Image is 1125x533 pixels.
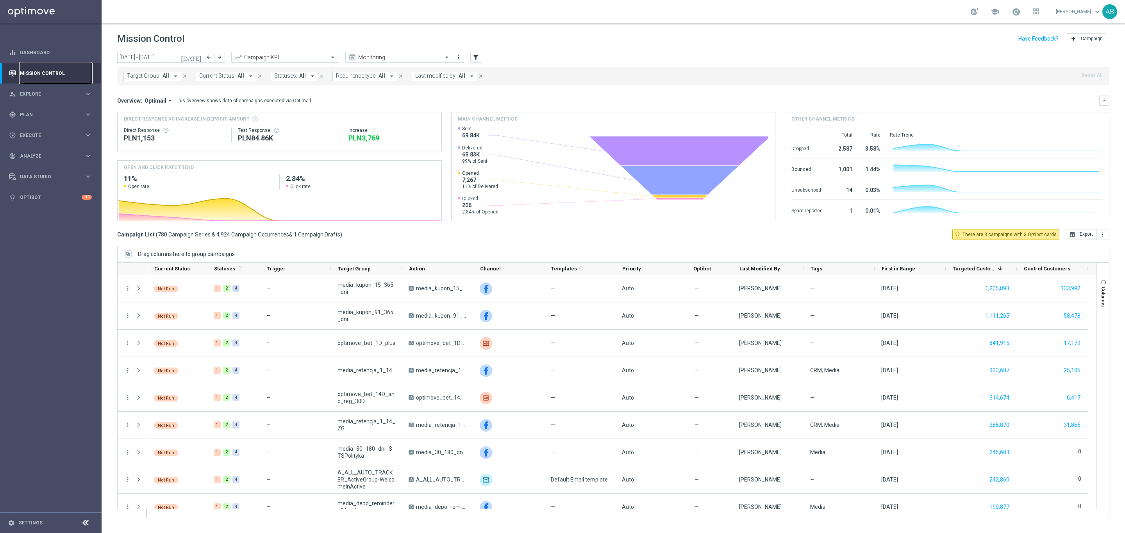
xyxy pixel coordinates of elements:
[223,312,230,319] div: 2
[348,133,435,143] div: PLN3,769
[415,73,457,79] span: Last modified by:
[1063,311,1081,321] button: 58,478
[124,449,131,456] button: more_vert
[462,209,498,215] span: 2.84% of Opened
[309,73,316,80] i: arrow_drop_down
[124,312,131,319] button: more_vert
[1078,503,1081,510] label: 0
[9,111,16,118] i: gps_fixed
[117,97,142,104] h3: Overview:
[1069,231,1075,238] i: open_in_browser
[397,72,404,80] button: close
[271,71,318,81] button: Statuses: All arrow_drop_down
[862,162,880,175] div: 1.44%
[118,330,147,357] div: Press SPACE to select this row.
[416,312,466,319] span: media_kupon_91_365_dni
[214,312,221,319] div: 1
[379,73,385,79] span: All
[9,174,92,180] div: Data Studio keyboard_arrow_right
[1063,338,1081,348] button: 17,179
[1102,4,1117,19] div: AB
[247,73,254,80] i: arrow_drop_down
[9,50,92,56] div: equalizer Dashboard
[9,63,92,84] div: Mission Control
[882,266,915,272] span: First in Range
[693,266,711,272] span: Optibot
[1055,6,1102,18] a: [PERSON_NAME]keyboard_arrow_down
[622,313,634,319] span: Auto
[811,266,822,272] span: Tags
[468,73,475,80] i: arrow_drop_down
[138,251,235,257] span: Drag columns here to group campaigns
[577,264,584,273] span: Calculate column
[480,474,492,486] img: Target group only
[622,285,634,291] span: Auto
[551,312,555,319] span: —
[84,90,92,98] i: keyboard_arrow_right
[409,450,414,455] span: A
[622,266,641,272] span: Priority
[182,73,187,79] i: close
[989,420,1010,430] button: 286,870
[154,266,190,272] span: Current Status
[238,127,336,133] div: Test Response
[147,384,1088,412] div: Press SPACE to select this row.
[412,71,477,81] button: Last modified by: All arrow_drop_down
[984,284,1010,293] button: 1,205,893
[953,266,995,272] span: Targeted Customers
[156,231,158,238] span: (
[166,97,173,104] i: arrow_drop_down
[237,73,244,79] span: All
[9,132,16,139] i: play_circle_outline
[480,310,492,322] div: Facebook Custom Audience
[238,133,336,143] div: PLN84,857
[128,183,149,190] span: Open rate
[695,285,699,292] span: —
[9,112,92,118] button: gps_fixed Plan keyboard_arrow_right
[9,111,84,118] div: Plan
[890,132,1103,138] div: Rate Trend
[409,477,414,482] span: A
[257,73,262,79] i: close
[147,412,1088,439] div: Press SPACE to select this row.
[1093,7,1102,16] span: keyboard_arrow_down
[791,204,823,216] div: Spam reported
[480,446,492,459] img: Facebook Custom Audience
[232,312,239,319] div: 4
[9,187,92,208] div: Optibot
[290,183,311,190] span: Click rate
[337,281,395,295] span: media_kupon_15_365_dni
[124,285,131,292] i: more_vert
[20,187,82,208] a: Optibot
[1063,420,1081,430] button: 31,865
[984,311,1010,321] button: 1,111,265
[1070,36,1077,42] i: add
[9,49,16,56] i: equalizer
[9,153,92,159] button: track_changes Analyze keyboard_arrow_right
[154,312,178,320] colored-tag: Not Run
[256,72,263,80] button: close
[462,183,498,190] span: 11% of Delivered
[1078,448,1081,455] label: 0
[348,53,356,61] i: preview
[181,72,188,80] button: close
[989,502,1010,512] button: 190,877
[338,266,371,272] span: Target Group
[158,231,289,238] span: 780 Campaign Series & 4,924 Campaign Occurrences
[791,142,823,154] div: Dropped
[551,266,577,272] span: Templates
[20,112,84,117] span: Plan
[162,73,169,79] span: All
[480,282,492,295] div: Facebook Custom Audience
[118,494,147,521] div: Press SPACE to select this row.
[236,265,243,272] i: refresh
[176,97,311,104] div: This overview shows data of campaigns executed via Optimail
[82,195,92,200] div: +10
[267,266,286,272] span: Trigger
[235,264,243,273] span: Calculate column
[118,412,147,439] div: Press SPACE to select this row.
[459,73,465,79] span: All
